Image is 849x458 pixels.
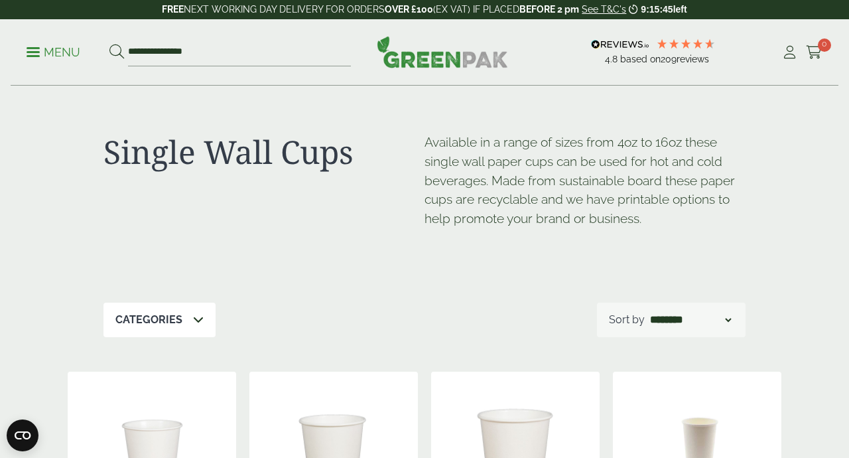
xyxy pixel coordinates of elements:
[27,44,80,60] p: Menu
[385,4,433,15] strong: OVER £100
[661,54,677,64] span: 209
[582,4,626,15] a: See T&C's
[677,54,709,64] span: reviews
[115,312,182,328] p: Categories
[620,54,661,64] span: Based on
[647,312,734,328] select: Shop order
[377,36,508,68] img: GreenPak Supplies
[605,54,620,64] span: 4.8
[609,312,645,328] p: Sort by
[656,38,716,50] div: 4.78 Stars
[519,4,579,15] strong: BEFORE 2 pm
[7,420,38,451] button: Open CMP widget
[162,4,184,15] strong: FREE
[818,38,831,52] span: 0
[641,4,673,15] span: 9:15:45
[806,46,822,59] i: Cart
[781,46,798,59] i: My Account
[806,42,822,62] a: 0
[103,133,424,171] h1: Single Wall Cups
[424,133,746,228] p: Available in a range of sizes from 4oz to 16oz these single wall paper cups can be used for hot a...
[27,44,80,58] a: Menu
[591,40,649,49] img: REVIEWS.io
[673,4,687,15] span: left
